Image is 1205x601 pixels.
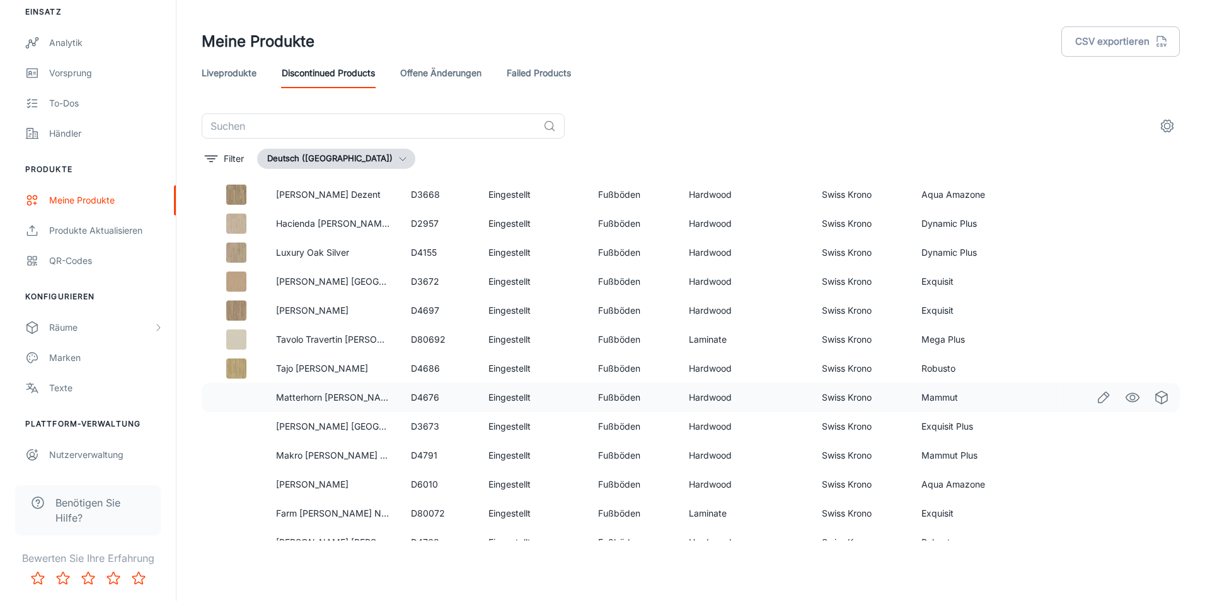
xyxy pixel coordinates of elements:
a: Matterhorn [PERSON_NAME] Bronze [276,392,429,403]
td: Mammut [911,383,1046,412]
td: D6010 [401,470,479,499]
td: D2957 [401,209,479,238]
td: Aqua Amazone [911,180,1046,209]
div: Texte [49,381,163,395]
p: Bewerten Sie Ihre Erfahrung [10,551,166,566]
td: Swiss Krono [812,354,911,383]
td: Hardwood [679,383,811,412]
td: Eingestellt [478,470,587,499]
a: [PERSON_NAME] [276,305,349,316]
button: filter [202,149,247,169]
td: Fußböden [588,209,679,238]
button: settings [1155,113,1180,139]
td: Fußböden [588,180,679,209]
td: Swiss Krono [812,180,911,209]
td: Fußböden [588,383,679,412]
div: Nutzerverwaltung [49,448,163,462]
td: Hardwood [679,267,811,296]
td: Eingestellt [478,296,587,325]
td: Laminate [679,325,811,354]
td: Eingestellt [478,441,587,470]
td: Dynamic Plus [911,209,1046,238]
td: Eingestellt [478,180,587,209]
a: Farm [PERSON_NAME] Natur [276,508,398,518]
input: Suchen [202,113,538,139]
td: Eingestellt [478,499,587,528]
a: Hacienda [PERSON_NAME] Beige [276,218,416,229]
td: Swiss Krono [812,296,911,325]
td: Fußböden [588,325,679,354]
td: Exquisit [911,499,1046,528]
td: Swiss Krono [812,412,911,441]
a: Liveprodukte [202,58,257,88]
a: offene Änderungen [400,58,481,88]
div: Marken [49,351,163,365]
td: Hardwood [679,470,811,499]
a: [PERSON_NAME] [276,479,349,489]
td: D4697 [401,296,479,325]
td: Fußböden [588,238,679,267]
td: D4791 [401,441,479,470]
a: Tavolo Travertin [PERSON_NAME] [276,334,417,345]
td: Fußböden [588,296,679,325]
td: Hardwood [679,296,811,325]
div: QR-Codes [49,254,163,268]
h1: Meine Produkte [202,30,314,53]
td: Hardwood [679,354,811,383]
td: Exquisit [911,267,1046,296]
td: Swiss Krono [812,383,911,412]
div: Analytik [49,36,163,50]
td: Hardwood [679,180,811,209]
div: Produkte aktualisieren [49,224,163,238]
td: Hardwood [679,412,811,441]
td: D4686 [401,354,479,383]
td: Hardwood [679,238,811,267]
td: Hardwood [679,441,811,470]
span: Benötigen Sie Hilfe? [55,495,146,525]
button: Deutsch ([GEOGRAPHIC_DATA]) [257,149,415,169]
td: D4155 [401,238,479,267]
p: Filter [224,152,244,166]
td: Swiss Krono [812,267,911,296]
button: Rate 2 star [50,566,76,591]
td: Fußböden [588,267,679,296]
td: D3672 [401,267,479,296]
td: Eingestellt [478,412,587,441]
td: Fußböden [588,354,679,383]
a: Failed Products [507,58,571,88]
div: Meine Produkte [49,193,163,207]
a: Luxury Oak Silver [276,247,349,258]
td: Fußböden [588,441,679,470]
td: Swiss Krono [812,499,911,528]
td: Aqua Amazone [911,470,1046,499]
td: Eingestellt [478,238,587,267]
a: See in Visualizer [1122,387,1143,408]
div: Händler [49,127,163,140]
td: Fußböden [588,470,679,499]
td: Robusto [911,528,1046,557]
td: Eingestellt [478,354,587,383]
a: [PERSON_NAME] [GEOGRAPHIC_DATA] [276,276,441,287]
td: Robusto [911,354,1046,383]
td: D4763 [401,528,479,557]
td: Eingestellt [478,209,587,238]
td: Fußböden [588,499,679,528]
button: Rate 5 star [126,566,151,591]
a: Tajo [PERSON_NAME] [276,363,368,374]
td: D80072 [401,499,479,528]
td: Fußböden [588,412,679,441]
td: Swiss Krono [812,325,911,354]
td: Hardwood [679,528,811,557]
button: Rate 4 star [101,566,126,591]
td: Eingestellt [478,528,587,557]
td: Eingestellt [478,325,587,354]
td: D3668 [401,180,479,209]
td: Exquisit Plus [911,412,1046,441]
td: D4676 [401,383,479,412]
a: Edit [1093,387,1114,408]
a: [PERSON_NAME] [PERSON_NAME] Beige [276,537,449,547]
a: [PERSON_NAME] Dezent [276,189,381,200]
button: CSV exportieren [1061,26,1180,57]
td: Mammut Plus [911,441,1046,470]
td: Fußböden [588,528,679,557]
